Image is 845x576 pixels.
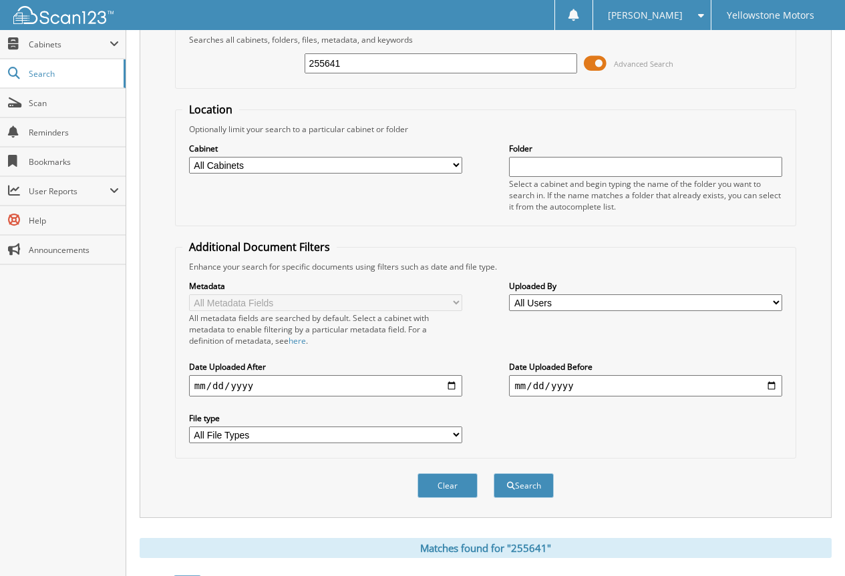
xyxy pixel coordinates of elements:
span: Help [29,215,119,226]
label: File type [189,412,462,424]
div: All metadata fields are searched by default. Select a cabinet with metadata to enable filtering b... [189,312,462,346]
div: Enhance your search for specific documents using filters such as date and file type. [182,261,789,272]
img: scan123-logo-white.svg [13,6,114,24]
label: Cabinet [189,143,462,154]
span: Cabinets [29,39,110,50]
label: Uploaded By [509,280,782,292]
span: Yellowstone Motors [727,11,814,19]
label: Date Uploaded Before [509,361,782,372]
a: here [289,335,306,346]
legend: Additional Document Filters [182,240,337,254]
span: Bookmarks [29,156,119,168]
button: Clear [417,473,478,498]
div: Optionally limit your search to a particular cabinet or folder [182,123,789,135]
span: Search [29,68,117,79]
span: [PERSON_NAME] [608,11,683,19]
input: start [189,375,462,396]
iframe: Chat Widget [778,512,845,576]
input: end [509,375,782,396]
label: Metadata [189,280,462,292]
span: User Reports [29,186,110,197]
div: Searches all cabinets, folders, files, metadata, and keywords [182,34,789,45]
span: Reminders [29,127,119,138]
div: Select a cabinet and begin typing the name of the folder you want to search in. If the name match... [509,178,782,212]
label: Date Uploaded After [189,361,462,372]
span: Advanced Search [614,59,673,69]
span: Scan [29,97,119,109]
legend: Location [182,102,239,117]
div: Matches found for "255641" [140,538,832,558]
span: Announcements [29,244,119,256]
button: Search [494,473,554,498]
label: Folder [509,143,782,154]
